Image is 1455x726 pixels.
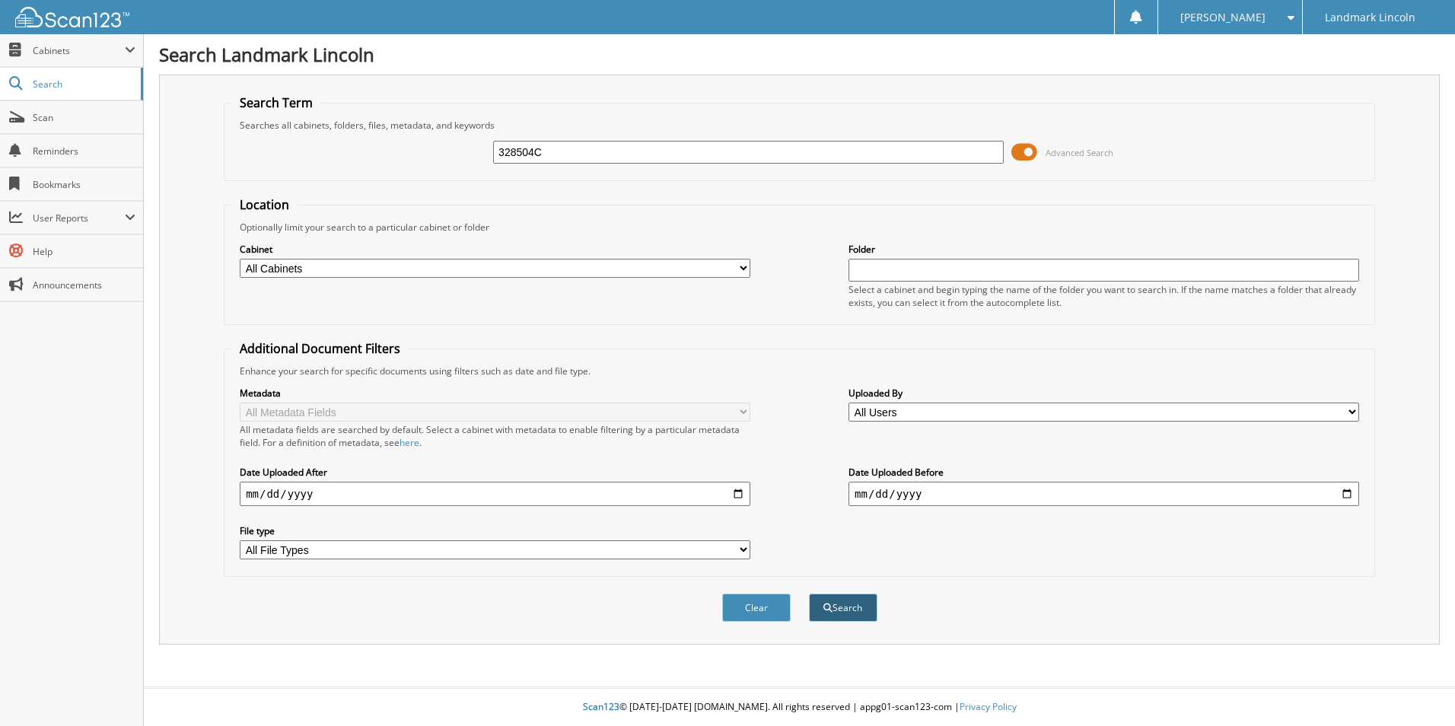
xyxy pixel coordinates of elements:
div: All metadata fields are searched by default. Select a cabinet with metadata to enable filtering b... [240,423,750,449]
span: Announcements [33,279,135,291]
span: User Reports [33,212,125,224]
span: Advanced Search [1046,147,1113,158]
label: File type [240,524,750,537]
label: Date Uploaded Before [848,466,1359,479]
span: Scan [33,111,135,124]
input: start [240,482,750,506]
div: Select a cabinet and begin typing the name of the folder you want to search in. If the name match... [848,283,1359,309]
span: Search [33,78,133,91]
legend: Location [232,196,297,213]
a: here [400,436,419,449]
button: Search [809,594,877,622]
div: Enhance your search for specific documents using filters such as date and file type. [232,365,1367,377]
span: Reminders [33,145,135,158]
span: Landmark Lincoln [1325,13,1415,22]
span: Help [33,245,135,258]
h1: Search Landmark Lincoln [159,42,1440,67]
legend: Additional Document Filters [232,340,408,357]
label: Uploaded By [848,387,1359,400]
span: [PERSON_NAME] [1180,13,1266,22]
button: Clear [722,594,791,622]
span: Bookmarks [33,178,135,191]
span: Cabinets [33,44,125,57]
img: scan123-logo-white.svg [15,7,129,27]
input: end [848,482,1359,506]
span: Scan123 [583,700,619,713]
iframe: Chat Widget [1379,653,1455,726]
label: Date Uploaded After [240,466,750,479]
legend: Search Term [232,94,320,111]
div: © [DATE]-[DATE] [DOMAIN_NAME]. All rights reserved | appg01-scan123-com | [144,689,1455,726]
label: Metadata [240,387,750,400]
div: Searches all cabinets, folders, files, metadata, and keywords [232,119,1367,132]
div: Optionally limit your search to a particular cabinet or folder [232,221,1367,234]
label: Cabinet [240,243,750,256]
label: Folder [848,243,1359,256]
a: Privacy Policy [960,700,1017,713]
